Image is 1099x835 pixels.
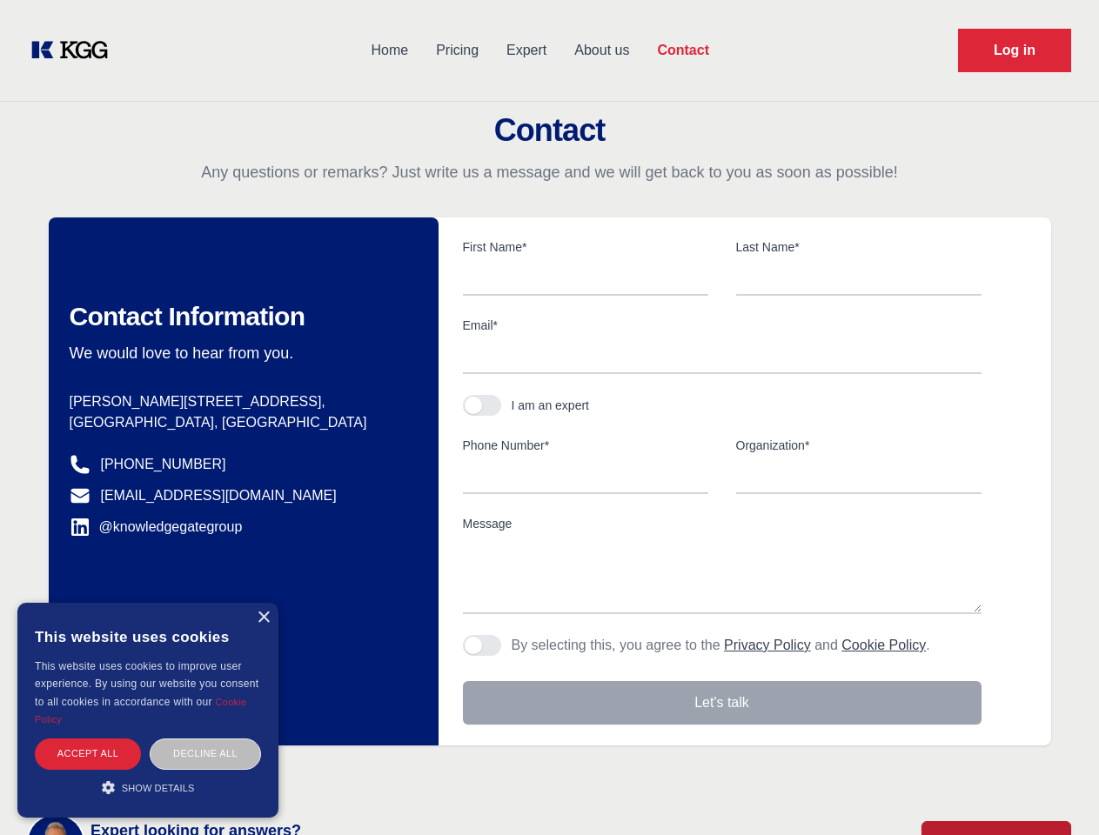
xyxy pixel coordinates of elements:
[150,738,261,769] div: Decline all
[463,437,708,454] label: Phone Number*
[70,343,411,364] p: We would love to hear from you.
[257,611,270,625] div: Close
[21,162,1078,183] p: Any questions or remarks? Just write us a message and we will get back to you as soon as possible!
[101,454,226,475] a: [PHONE_NUMBER]
[841,638,926,652] a: Cookie Policy
[463,515,982,532] label: Message
[35,697,247,725] a: Cookie Policy
[512,397,590,414] div: I am an expert
[35,616,261,658] div: This website uses cookies
[357,28,422,73] a: Home
[1012,751,1099,835] iframe: Chat Widget
[643,28,723,73] a: Contact
[35,660,258,708] span: This website uses cookies to improve user experience. By using our website you consent to all coo...
[21,113,1078,148] h2: Contact
[35,738,141,769] div: Accept all
[70,517,243,538] a: @knowledgegategroup
[101,485,337,506] a: [EMAIL_ADDRESS][DOMAIN_NAME]
[35,778,261,796] div: Show details
[463,681,982,725] button: Let's talk
[70,301,411,332] h2: Contact Information
[958,29,1071,72] a: Request Demo
[422,28,493,73] a: Pricing
[724,638,811,652] a: Privacy Policy
[560,28,643,73] a: About us
[463,317,982,334] label: Email*
[736,238,982,256] label: Last Name*
[736,437,982,454] label: Organization*
[70,391,411,412] p: [PERSON_NAME][STREET_ADDRESS],
[28,37,122,64] a: KOL Knowledge Platform: Talk to Key External Experts (KEE)
[493,28,560,73] a: Expert
[122,783,195,793] span: Show details
[512,635,930,656] p: By selecting this, you agree to the and .
[70,412,411,433] p: [GEOGRAPHIC_DATA], [GEOGRAPHIC_DATA]
[463,238,708,256] label: First Name*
